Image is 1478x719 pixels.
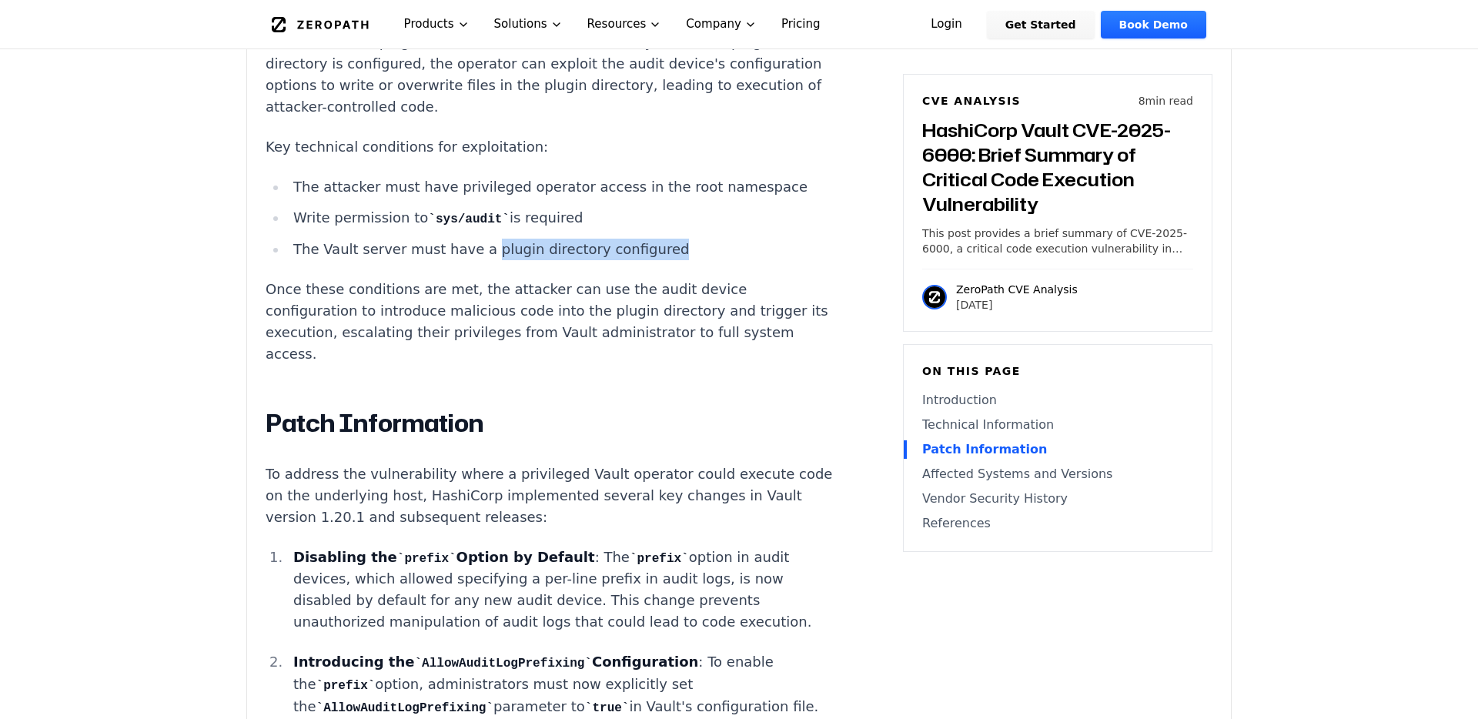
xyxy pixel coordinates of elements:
img: ZeroPath CVE Analysis [922,285,947,309]
h6: CVE Analysis [922,93,1021,109]
a: Vendor Security History [922,490,1193,508]
code: prefix [630,552,689,566]
a: Login [912,11,981,38]
li: The Vault server must have a plugin directory configured [287,239,838,260]
code: prefix [316,679,376,693]
a: Introduction [922,391,1193,410]
p: ZeroPath CVE Analysis [956,282,1078,297]
code: true [585,701,630,715]
h2: Patch Information [266,408,838,439]
p: 8 min read [1139,93,1193,109]
p: This post provides a brief summary of CVE-2025-6000, a critical code execution vulnerability in H... [922,226,1193,256]
code: sys/audit [428,212,510,226]
a: Technical Information [922,416,1193,434]
p: [DATE] [956,297,1078,313]
li: Write permission to is required [287,207,838,229]
p: To address the vulnerability where a privileged Vault operator could execute code on the underlyi... [266,463,838,528]
strong: Disabling the Option by Default [293,549,595,565]
a: References [922,514,1193,533]
code: AllowAuditLogPrefixing [316,701,493,715]
code: prefix [397,552,456,566]
a: Affected Systems and Versions [922,465,1193,483]
h3: HashiCorp Vault CVE-2025-6000: Brief Summary of Critical Code Execution Vulnerability [922,118,1193,216]
p: Key technical conditions for exploitation: [266,136,838,158]
a: Patch Information [922,440,1193,459]
code: AllowAuditLogPrefixing [414,657,591,671]
strong: Introducing the Configuration [293,654,698,670]
li: The attacker must have privileged operator access in the root namespace [287,176,838,198]
p: : The option in audit devices, which allowed specifying a per-line prefix in audit logs, is now d... [293,547,838,634]
a: Get Started [987,11,1095,38]
a: Book Demo [1101,11,1206,38]
h6: On this page [922,363,1193,379]
p: Once these conditions are met, the attacker can use the audit device configuration to introduce m... [266,279,838,365]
